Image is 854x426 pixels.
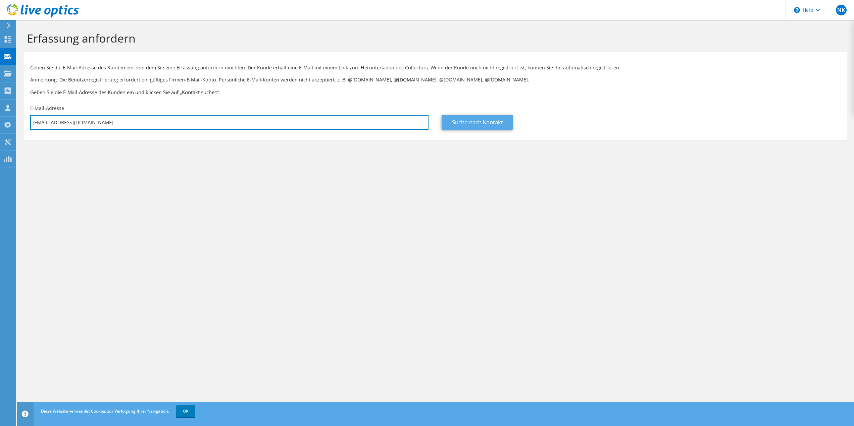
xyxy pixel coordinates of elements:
[27,31,841,45] h1: Erfassung anfordern
[442,115,513,130] a: Suche nach Kontakt
[176,405,195,417] a: OK
[836,5,847,15] span: NK
[30,76,841,83] p: Anmerkung: Die Benutzerregistrierung erfordert ein gültiges Firmen-E-Mail-Konto. Persönliche E-Ma...
[30,105,64,112] label: E-Mail-Adresse
[794,7,800,13] svg: \n
[30,64,841,71] p: Geben Sie die E-Mail-Adresse des Kunden ein, von dem Sie eine Erfassung anfordern möchten. Der Ku...
[41,408,169,414] span: Diese Website verwendet Cookies zur Verfolgung Ihrer Navigation.
[30,88,841,96] h3: Geben Sie die E-Mail-Adresse des Kunden ein und klicken Sie auf „Kontakt suchen“.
